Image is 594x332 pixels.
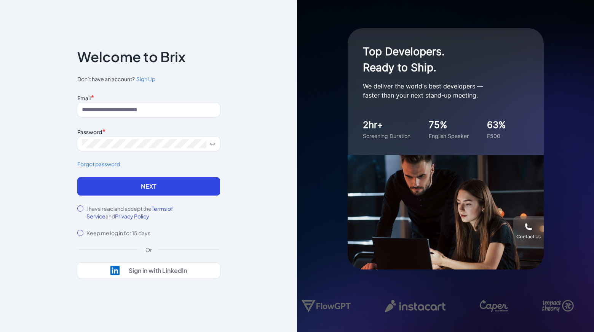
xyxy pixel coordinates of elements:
[429,118,469,132] div: 75%
[363,118,410,132] div: 2hr+
[86,205,220,220] label: I have read and accept the and
[129,267,187,274] div: Sign in with LinkedIn
[77,95,91,101] label: Email
[77,128,102,135] label: Password
[363,82,515,100] p: We deliver the world's best developers — faster than your next stand-up meeting.
[513,216,544,247] button: Contact Us
[135,75,155,83] a: Sign Up
[516,234,541,240] div: Contact Us
[86,205,173,220] span: Terms of Service
[77,51,185,63] p: Welcome to Brix
[86,229,150,237] label: Keep me log in for 15 days
[115,213,149,220] span: Privacy Policy
[363,43,515,75] h1: Top Developers. Ready to Ship.
[487,118,506,132] div: 63%
[139,246,158,253] div: Or
[363,132,410,140] div: Screening Duration
[77,160,220,168] a: Forgot password
[77,75,220,83] span: Don’t have an account?
[136,75,155,82] span: Sign Up
[77,263,220,279] button: Sign in with LinkedIn
[77,177,220,196] button: Next
[487,132,506,140] div: F500
[429,132,469,140] div: English Speaker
